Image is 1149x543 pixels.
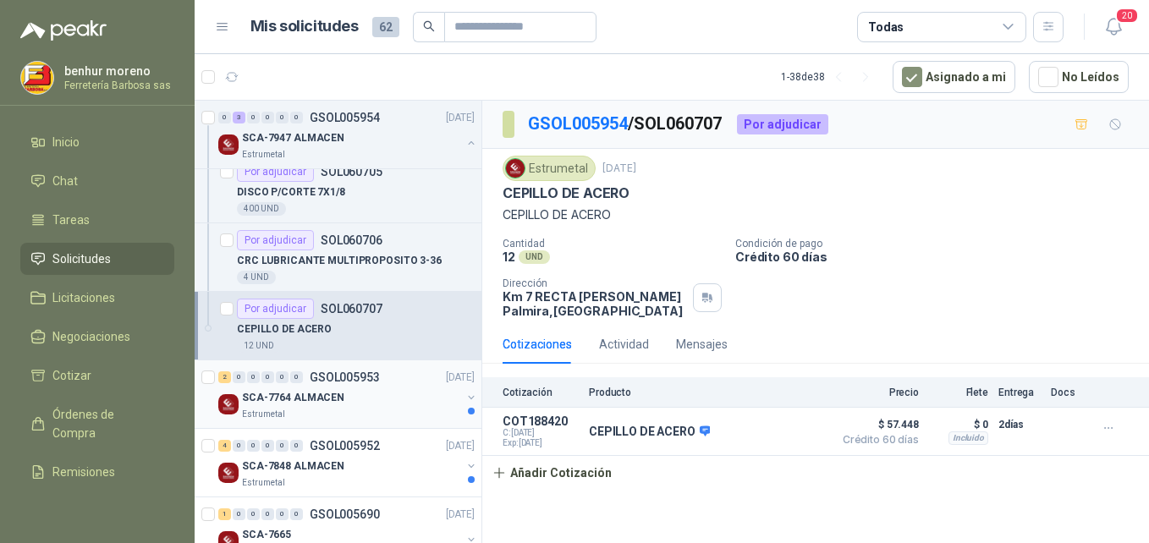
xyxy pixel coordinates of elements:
div: 0 [233,440,245,452]
div: 0 [247,440,260,452]
p: Producto [589,387,824,398]
span: Cotizar [52,366,91,385]
span: 20 [1115,8,1139,24]
div: Estrumetal [503,156,596,181]
div: 0 [290,440,303,452]
a: Negociaciones [20,321,174,353]
p: Flete [929,387,988,398]
p: SOL060707 [321,303,382,315]
a: GSOL005954 [528,113,628,134]
p: SCA-7848 ALMACEN [242,458,344,474]
img: Logo peakr [20,20,107,41]
a: Órdenes de Compra [20,398,174,449]
p: GSOL005954 [310,112,380,123]
div: 0 [218,112,231,123]
p: Dirección [503,277,686,289]
div: 0 [290,508,303,520]
img: Company Logo [21,62,53,94]
a: 0 3 0 0 0 0 GSOL005954[DATE] Company LogoSCA-7947 ALMACENEstrumetal [218,107,478,162]
span: Configuración [52,502,127,520]
div: 400 UND [237,202,286,216]
div: 12 UND [237,339,281,353]
span: search [423,20,435,32]
div: 0 [290,112,303,123]
p: / SOL060707 [528,111,723,137]
p: SCA-7947 ALMACEN [242,130,344,146]
h1: Mis solicitudes [250,14,359,39]
img: Company Logo [218,394,239,414]
p: COT188420 [503,414,579,428]
img: Company Logo [506,159,525,178]
div: 0 [276,112,289,123]
p: Estrumetal [242,148,285,162]
a: Cotizar [20,359,174,392]
p: [DATE] [446,110,475,126]
p: DISCO P/CORTE 7X1/8 [237,184,345,200]
div: Actividad [599,335,649,354]
div: 0 [276,371,289,383]
p: Condición de pago [735,238,1142,250]
span: Remisiones [52,463,115,481]
span: Órdenes de Compra [52,405,158,442]
a: Por adjudicarSOL060707CEPILLO DE ACERO12 UND [195,292,481,360]
p: [DATE] [602,161,636,177]
a: Inicio [20,126,174,158]
p: Cantidad [503,238,722,250]
p: SCA-7665 [242,527,291,543]
span: C: [DATE] [503,428,579,438]
div: Mensajes [676,335,728,354]
button: Añadir Cotización [482,456,621,490]
p: Estrumetal [242,476,285,490]
div: 0 [247,112,260,123]
div: 0 [261,440,274,452]
p: Km 7 RECTA [PERSON_NAME] Palmira , [GEOGRAPHIC_DATA] [503,289,686,318]
div: 0 [233,508,245,520]
p: SOL060706 [321,234,382,246]
div: 0 [276,508,289,520]
p: [DATE] [446,438,475,454]
img: Company Logo [218,463,239,483]
span: Licitaciones [52,288,115,307]
div: Por adjudicar [237,299,314,319]
a: Licitaciones [20,282,174,314]
p: Estrumetal [242,408,285,421]
a: 4 0 0 0 0 0 GSOL005952[DATE] Company LogoSCA-7848 ALMACENEstrumetal [218,436,478,490]
div: Incluido [948,431,988,445]
span: Tareas [52,211,90,229]
div: 0 [276,440,289,452]
p: Precio [834,387,919,398]
p: $ 0 [929,414,988,435]
p: Cotización [503,387,579,398]
p: CRC LUBRICANTE MULTIPROPOSITO 3-36 [237,253,442,269]
span: $ 57.448 [834,414,919,435]
span: Exp: [DATE] [503,438,579,448]
a: Por adjudicarSOL060705DISCO P/CORTE 7X1/8400 UND [195,155,481,223]
div: Por adjudicar [737,114,828,134]
div: 0 [290,371,303,383]
div: 0 [247,508,260,520]
img: Company Logo [218,134,239,155]
p: Docs [1051,387,1085,398]
div: 2 [218,371,231,383]
a: Remisiones [20,456,174,488]
div: 1 [218,508,231,520]
p: [DATE] [446,507,475,523]
p: GSOL005952 [310,440,380,452]
a: 2 0 0 0 0 0 GSOL005953[DATE] Company LogoSCA-7764 ALMACENEstrumetal [218,367,478,421]
div: 0 [247,371,260,383]
div: 4 [218,440,231,452]
a: Tareas [20,204,174,236]
div: 1 - 38 de 38 [781,63,879,90]
a: Por adjudicarSOL060706CRC LUBRICANTE MULTIPROPOSITO 3-364 UND [195,223,481,292]
p: SOL060705 [321,166,382,178]
div: 4 UND [237,271,276,284]
div: Cotizaciones [503,335,572,354]
p: 2 días [998,414,1041,435]
p: CEPILLO DE ACERO [237,321,332,337]
p: SCA-7764 ALMACEN [242,390,344,406]
p: benhur moreno [64,65,171,77]
div: Por adjudicar [237,230,314,250]
p: Ferretería Barbosa sas [64,80,171,90]
span: Solicitudes [52,250,111,268]
div: UND [519,250,550,264]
